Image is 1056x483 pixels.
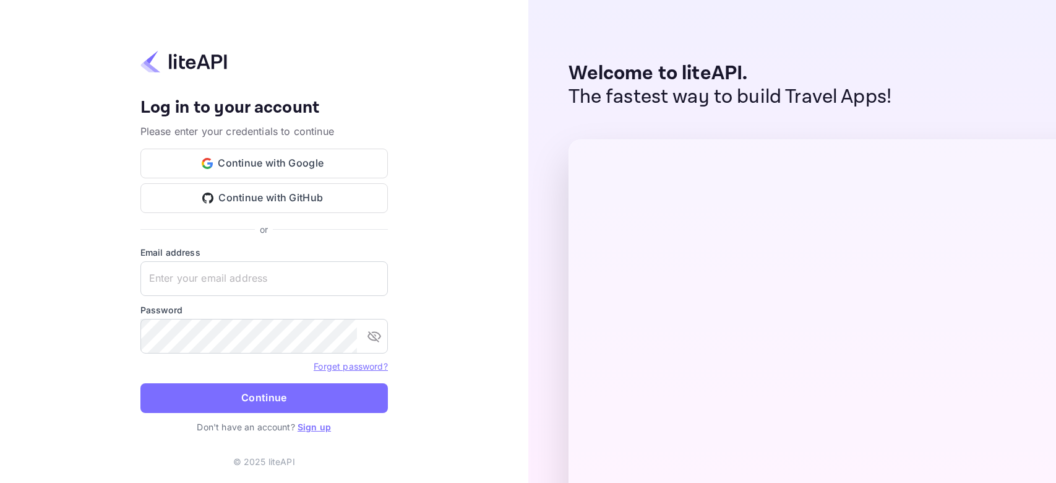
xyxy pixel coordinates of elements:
label: Password [140,303,388,316]
h4: Log in to your account [140,97,388,119]
a: Forget password? [314,360,387,372]
a: Forget password? [314,361,387,372]
a: Sign up [298,422,331,432]
p: © 2025 liteAPI [233,455,295,468]
button: Continue [140,383,388,413]
p: or [260,223,268,236]
button: toggle password visibility [362,324,387,349]
button: Continue with Google [140,149,388,178]
img: liteapi [140,50,227,74]
button: Continue with GitHub [140,183,388,213]
keeper-lock: Open Keeper Popup [364,271,379,286]
p: The fastest way to build Travel Apps! [569,85,892,109]
label: Email address [140,246,388,259]
p: Please enter your credentials to continue [140,124,388,139]
p: Don't have an account? [140,420,388,433]
input: Enter your email address [140,261,388,296]
p: Welcome to liteAPI. [569,62,892,85]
